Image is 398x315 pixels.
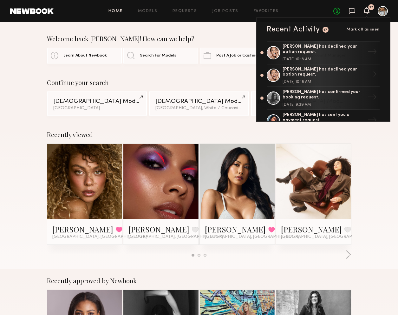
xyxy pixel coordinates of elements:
[283,103,365,107] div: [DATE] 9:29 AM
[251,91,351,116] a: [DEMOGRAPHIC_DATA] Models[GEOGRAPHIC_DATA], Rate from $150&2other filters
[47,79,351,86] div: Continue your search
[52,234,147,239] span: [GEOGRAPHIC_DATA], [GEOGRAPHIC_DATA]
[200,48,275,64] a: Post A Job or Casting
[47,277,351,285] div: Recently approved by Newbook
[283,57,365,61] div: [DATE] 10:18 AM
[149,91,249,116] a: [DEMOGRAPHIC_DATA] Models[GEOGRAPHIC_DATA], White / Caucasian
[205,234,299,239] span: [GEOGRAPHIC_DATA], [GEOGRAPHIC_DATA]
[138,9,157,13] a: Models
[128,234,223,239] span: [GEOGRAPHIC_DATA], [GEOGRAPHIC_DATA]
[52,224,113,234] a: [PERSON_NAME]
[347,28,380,31] span: Mark all as seen
[155,98,243,104] div: [DEMOGRAPHIC_DATA] Models
[212,9,238,13] a: Job Posts
[47,35,351,43] div: Welcome back [PERSON_NAME]! How can we help?
[267,26,320,33] div: Recent Activity
[123,48,198,64] a: Search For Models
[283,90,365,100] div: [PERSON_NAME] has confirmed your booking request.
[365,44,380,61] div: →
[254,9,279,13] a: Favorites
[283,67,365,78] div: [PERSON_NAME] has declined your option request.
[63,54,107,58] span: Learn About Newbook
[267,110,380,133] a: [PERSON_NAME] has sent you a payment request.→
[47,48,122,64] a: Learn About Newbook
[205,224,266,234] a: [PERSON_NAME]
[47,131,351,138] div: Recently viewed
[53,98,141,104] div: [DEMOGRAPHIC_DATA] Models
[155,106,243,111] div: [GEOGRAPHIC_DATA], White / Caucasian
[283,80,365,84] div: [DATE] 10:18 AM
[173,9,197,13] a: Requests
[53,106,141,111] div: [GEOGRAPHIC_DATA]
[369,6,373,9] div: 17
[128,224,189,234] a: [PERSON_NAME]
[140,54,176,58] span: Search For Models
[365,113,380,129] div: →
[365,90,380,106] div: →
[323,28,328,32] div: 17
[216,54,258,58] span: Post A Job or Casting
[108,9,123,13] a: Home
[47,91,147,116] a: [DEMOGRAPHIC_DATA] Models[GEOGRAPHIC_DATA]
[283,112,365,123] div: [PERSON_NAME] has sent you a payment request.
[267,41,380,64] a: [PERSON_NAME] has declined your option request.[DATE] 10:18 AM→
[283,44,365,55] div: [PERSON_NAME] has declined your option request.
[281,234,375,239] span: [GEOGRAPHIC_DATA], [GEOGRAPHIC_DATA]
[267,87,380,110] a: [PERSON_NAME] has confirmed your booking request.[DATE] 9:29 AM→
[365,67,380,84] div: →
[281,224,342,234] a: [PERSON_NAME]
[267,64,380,87] a: [PERSON_NAME] has declined your option request.[DATE] 10:18 AM→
